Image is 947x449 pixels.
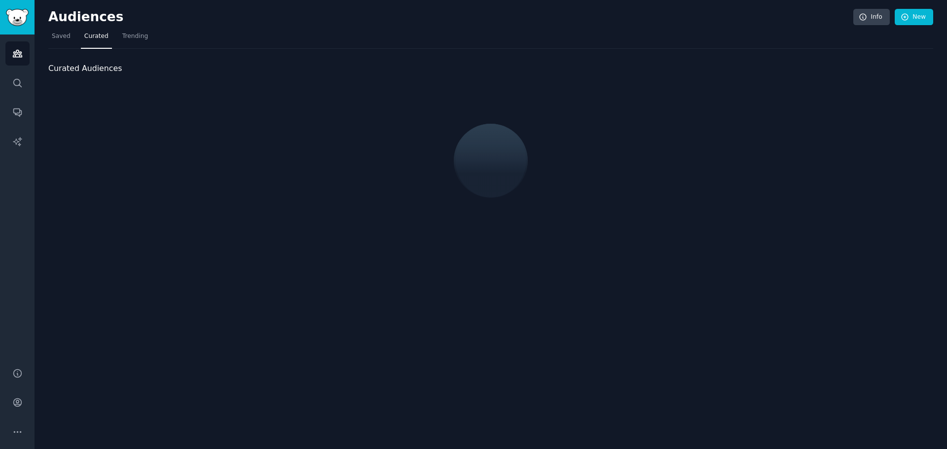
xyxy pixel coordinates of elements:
[52,32,71,41] span: Saved
[895,9,933,26] a: New
[48,29,74,49] a: Saved
[48,9,853,25] h2: Audiences
[81,29,112,49] a: Curated
[6,9,29,26] img: GummySearch logo
[119,29,151,49] a: Trending
[48,63,122,75] span: Curated Audiences
[122,32,148,41] span: Trending
[84,32,109,41] span: Curated
[853,9,890,26] a: Info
